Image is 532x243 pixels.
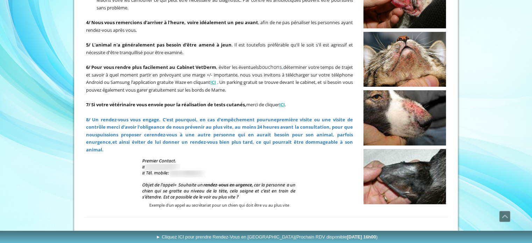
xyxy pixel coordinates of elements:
[86,64,353,85] span: déterminer votre temps de trajet et savoir à quel moment partir en prévoyant une marge +/- import...
[92,139,112,145] span: urgence,
[86,116,353,153] span: 8/ Un rendez-vous vous engage. C'est pourquoi, en cas d'empêchement pour première visite ou une v...
[156,234,378,240] span: ► Cliquez ICI pour prendre Rendez-Vous en [GEOGRAPHIC_DATA]
[499,211,510,222] a: Défiler vers le haut
[295,234,378,240] span: (Prochain RDV disponible )
[86,79,353,93] span: . Un parking gratuit se trouve devant le cabinet, et si besoin vous pouvez également vous garer g...
[259,64,282,70] span: bouchons
[267,116,276,123] span: une
[259,64,283,70] span: ,
[279,101,285,108] a: ICI
[139,202,299,208] figcaption: Exemple d'un appel au secrétariat pour un chien qui doit être vu au plus vite
[86,19,353,33] span: , afin de ne pas pénaliser les personnes ayant rendez-vous après vous.
[86,42,232,48] strong: 5/ L'animal n'a généralement pas besoin d'être amené à jeun
[210,79,216,85] a: ICI
[86,42,353,56] span: . Il est toutefois préférable qu'il le soit s'il est agressif et nécessite d'être tranquillisé po...
[86,64,217,70] span: 6/ Pour vous rendre plus facilement au Cabinet VetDerm
[86,19,258,26] strong: 4/ Nous vous remercions d'arriver à l'heure, voire idéalement un peu avant
[347,234,376,240] b: [DATE] 16h00
[97,131,149,138] span: puissions proposer ce
[216,64,259,70] span: , éviter les éventuels
[86,101,286,108] span: merci de cliquer .
[139,157,299,202] img: Exemple d'un appel au secrétariat pour un chien qui doit être vu au plus vite
[86,101,246,108] strong: 7/ Si votre vétérinaire vous envoie pour la réalisation de tests cutanés,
